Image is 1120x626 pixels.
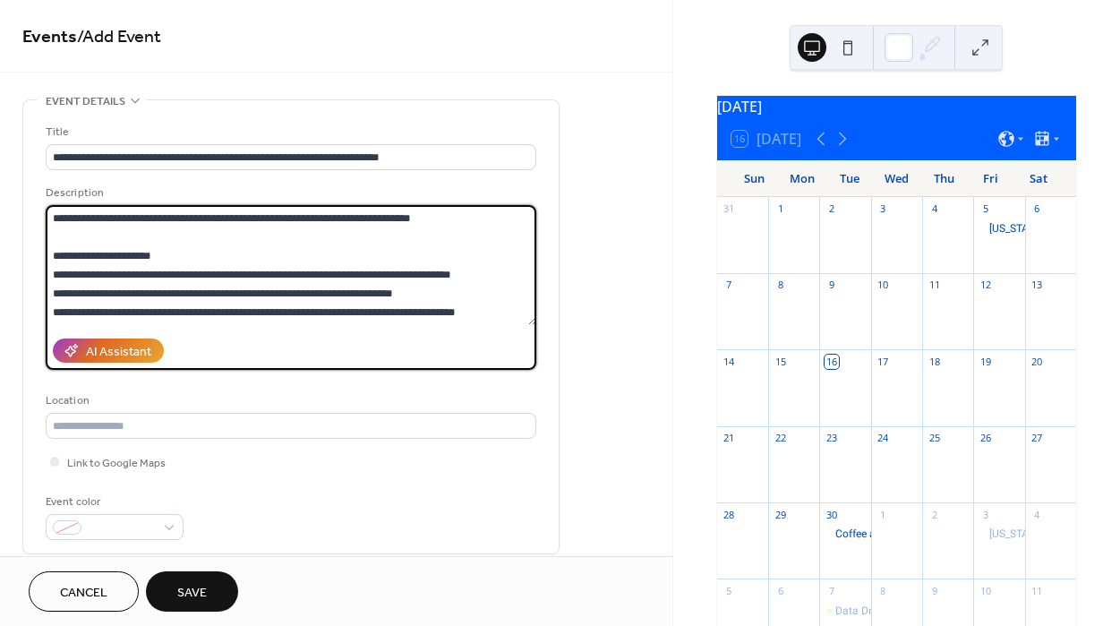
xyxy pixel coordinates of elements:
[774,279,787,292] div: 8
[53,339,164,363] button: AI Assistant
[835,604,979,619] div: Data Driven Leader Workshop
[825,584,838,597] div: 7
[819,604,870,619] div: Data Driven Leader Workshop
[731,161,779,197] div: Sun
[928,584,941,597] div: 9
[1030,508,1044,521] div: 4
[86,343,151,362] div: AI Assistant
[46,391,533,410] div: Location
[67,454,166,473] span: Link to Google Maps
[1014,161,1062,197] div: Sat
[774,355,787,368] div: 15
[928,279,941,292] div: 11
[46,123,533,141] div: Title
[876,508,890,521] div: 1
[928,508,941,521] div: 2
[22,20,77,55] a: Events
[722,279,736,292] div: 7
[29,571,139,612] button: Cancel
[825,279,838,292] div: 9
[876,202,890,216] div: 3
[873,161,920,197] div: Wed
[77,20,161,55] span: / Add Event
[928,355,941,368] div: 18
[774,508,787,521] div: 29
[722,202,736,216] div: 31
[1030,584,1044,597] div: 11
[46,92,125,111] span: Event details
[722,432,736,445] div: 21
[722,508,736,521] div: 28
[825,161,873,197] div: Tue
[1030,355,1044,368] div: 20
[1030,202,1044,216] div: 6
[979,432,992,445] div: 26
[722,355,736,368] div: 14
[825,355,838,368] div: 16
[1030,432,1044,445] div: 27
[177,584,207,603] span: Save
[774,584,787,597] div: 6
[928,432,941,445] div: 25
[973,221,1024,236] div: Michigan Founders Fund: Founders First Fridays: September
[876,279,890,292] div: 10
[146,571,238,612] button: Save
[979,584,992,597] div: 10
[60,584,107,603] span: Cancel
[819,527,870,542] div: Coffee and Conversation with Jennifer Giannosa
[825,508,838,521] div: 30
[717,96,1076,117] div: [DATE]
[774,432,787,445] div: 22
[876,584,890,597] div: 8
[46,493,180,511] div: Event color
[876,432,890,445] div: 24
[967,161,1014,197] div: Fri
[774,202,787,216] div: 1
[928,202,941,216] div: 4
[778,161,825,197] div: Mon
[979,355,992,368] div: 19
[825,432,838,445] div: 23
[973,527,1024,542] div: Michigan Founders Fund: Founders First Fridays: October
[825,202,838,216] div: 2
[835,527,1063,542] div: Coffee and Conversation with [PERSON_NAME]
[979,202,992,216] div: 5
[722,584,736,597] div: 5
[46,184,533,202] div: Description
[979,508,992,521] div: 3
[1030,279,1044,292] div: 13
[979,279,992,292] div: 12
[920,161,968,197] div: Thu
[876,355,890,368] div: 17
